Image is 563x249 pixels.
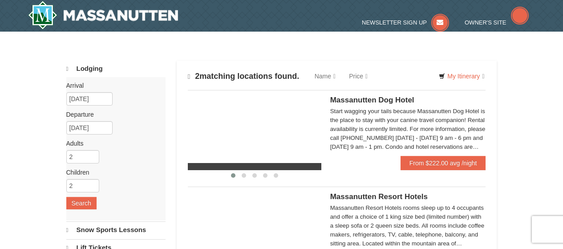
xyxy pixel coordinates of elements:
[362,19,427,26] span: Newsletter Sign Up
[66,81,159,90] label: Arrival
[66,197,97,209] button: Search
[433,69,490,83] a: My Itinerary
[66,221,166,238] a: Snow Sports Lessons
[342,67,374,85] a: Price
[66,168,159,177] label: Children
[28,1,178,29] a: Massanutten Resort
[66,139,159,148] label: Adults
[330,204,486,248] div: Massanutten Resort Hotels rooms sleep up to 4 occupants and offer a choice of 1 king size bed (li...
[330,192,428,201] span: Massanutten Resort Hotels
[66,61,166,77] a: Lodging
[330,96,414,104] span: Massanutten Dog Hotel
[330,107,486,151] div: Start wagging your tails because Massanutten Dog Hotel is the place to stay with your canine trav...
[308,67,342,85] a: Name
[401,156,486,170] a: From $222.00 avg /night
[465,19,529,26] a: Owner's Site
[28,1,178,29] img: Massanutten Resort Logo
[465,19,506,26] span: Owner's Site
[66,110,159,119] label: Departure
[362,19,449,26] a: Newsletter Sign Up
